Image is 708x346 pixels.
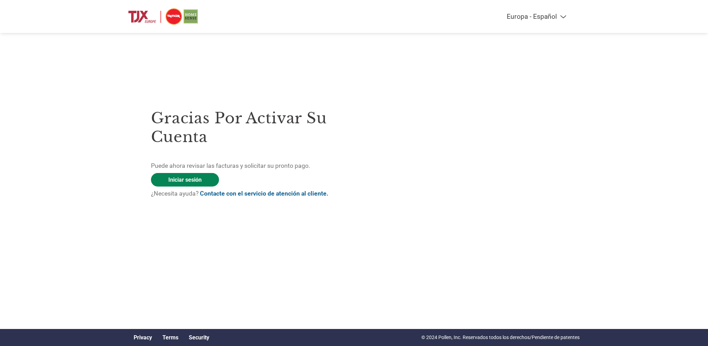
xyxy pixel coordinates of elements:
[189,334,209,341] a: Security
[151,161,354,170] p: Puede ahora revisar las facturas y solicitar su pronto pago.
[200,190,328,197] a: Contacte con el servicio de atención al cliente.
[151,173,219,187] a: Iniciar sesión
[421,334,580,341] p: © 2024 Pollen, Inc. Reservados todos los derechos/Pendiente de patentes
[151,189,354,198] p: ¿Necesita ayuda?
[134,334,152,341] a: Privacy
[151,109,354,146] h3: Gracias por activar su cuenta
[162,334,178,341] a: Terms
[128,7,198,26] img: TJX Europe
